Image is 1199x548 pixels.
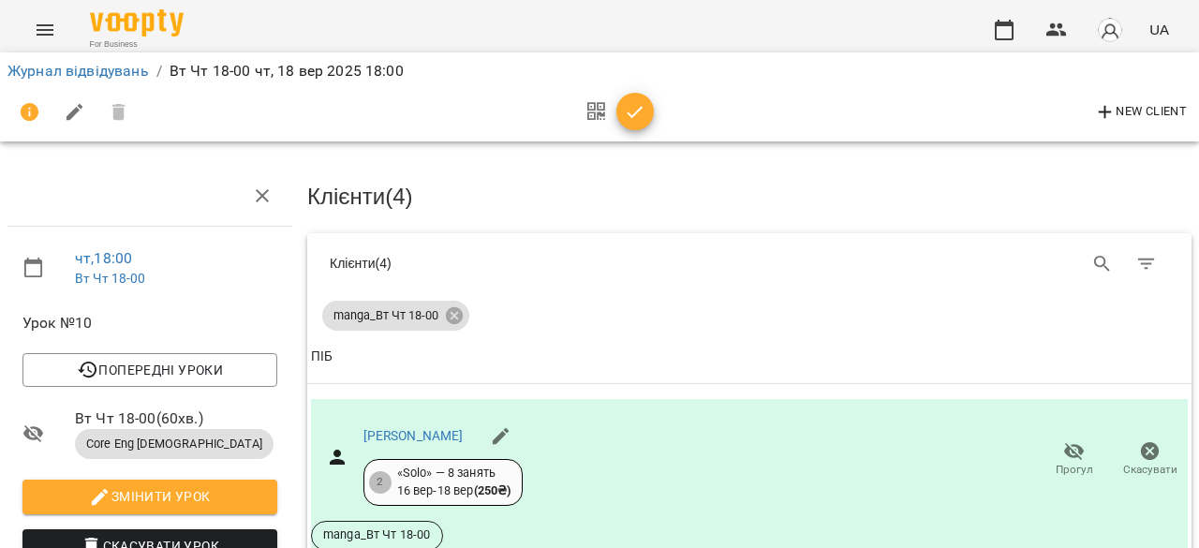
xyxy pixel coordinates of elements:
span: Прогул [1056,462,1093,478]
span: ПІБ [311,346,1188,368]
div: ПІБ [311,346,333,368]
img: Voopty Logo [90,9,184,37]
span: For Business [90,38,184,51]
span: Core Eng [DEMOGRAPHIC_DATA] [75,436,274,452]
a: [PERSON_NAME] [363,428,464,443]
span: New Client [1094,101,1187,124]
button: Попередні уроки [22,353,277,387]
h3: Клієнти ( 4 ) [307,185,1192,209]
button: Прогул [1036,434,1112,486]
div: Клієнти ( 4 ) [330,254,735,273]
button: Скасувати [1112,434,1188,486]
a: Журнал відвідувань [7,62,149,80]
a: чт , 18:00 [75,249,132,267]
button: Змінити урок [22,480,277,513]
a: Вт Чт 18-00 [75,271,146,286]
div: 2 [369,471,392,494]
span: Урок №10 [22,312,277,334]
span: Вт Чт 18-00 ( 60 хв. ) [75,407,277,430]
div: manga_Вт Чт 18-00 [322,301,469,331]
div: «Solo» — 8 занять 16 вер - 18 вер [397,465,511,499]
p: Вт Чт 18-00 чт, 18 вер 2025 18:00 [170,60,404,82]
button: Search [1080,242,1125,287]
span: manga_Вт Чт 18-00 [322,307,450,324]
span: manga_Вт Чт 18-00 [312,526,442,543]
img: avatar_s.png [1097,17,1123,43]
span: Змінити урок [37,485,262,508]
div: Sort [311,346,333,368]
button: Menu [22,7,67,52]
button: New Client [1089,97,1192,127]
li: / [156,60,162,82]
span: UA [1149,20,1169,39]
b: ( 250 ₴ ) [474,483,511,497]
span: Попередні уроки [37,359,262,381]
button: UA [1142,12,1177,47]
div: Table Toolbar [307,233,1192,293]
nav: breadcrumb [7,60,1192,82]
button: Фільтр [1124,242,1169,287]
span: Скасувати [1123,462,1177,478]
